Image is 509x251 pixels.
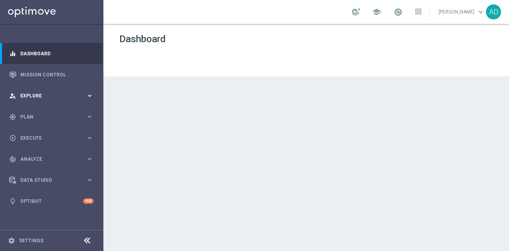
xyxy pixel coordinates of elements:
i: keyboard_arrow_right [86,155,93,163]
span: school [372,8,381,16]
i: keyboard_arrow_right [86,176,93,184]
div: Execute [9,134,86,142]
span: keyboard_arrow_down [476,8,485,16]
i: keyboard_arrow_right [86,92,93,99]
i: play_circle_outline [9,134,16,142]
button: play_circle_outline Execute keyboard_arrow_right [9,135,94,141]
a: [PERSON_NAME]keyboard_arrow_down [438,6,486,18]
button: lightbulb Optibot +10 [9,198,94,204]
div: Explore [9,92,86,99]
a: Dashboard [20,43,93,64]
button: gps_fixed Plan keyboard_arrow_right [9,114,94,120]
a: Mission Control [20,64,93,85]
div: Data Studio [9,177,86,184]
button: person_search Explore keyboard_arrow_right [9,93,94,99]
span: Execute [20,136,86,140]
div: Analyze [9,156,86,163]
div: Optibot [9,191,93,212]
button: Mission Control [9,72,94,78]
i: equalizer [9,50,16,57]
span: Analyze [20,157,86,161]
a: Optibot [20,191,83,212]
i: track_changes [9,156,16,163]
a: Settings [19,238,43,243]
button: equalizer Dashboard [9,51,94,57]
button: track_changes Analyze keyboard_arrow_right [9,156,94,162]
span: Plan [20,115,86,119]
button: Data Studio keyboard_arrow_right [9,177,94,183]
i: lightbulb [9,198,16,205]
span: Data Studio [20,178,86,183]
div: +10 [83,198,93,204]
div: Dashboard [9,43,93,64]
i: keyboard_arrow_right [86,113,93,121]
div: AD [486,4,501,19]
div: Mission Control [9,64,93,85]
i: gps_fixed [9,113,16,121]
span: Explore [20,93,86,98]
i: settings [8,237,15,244]
i: keyboard_arrow_right [86,134,93,142]
i: person_search [9,92,16,99]
div: Plan [9,113,86,121]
